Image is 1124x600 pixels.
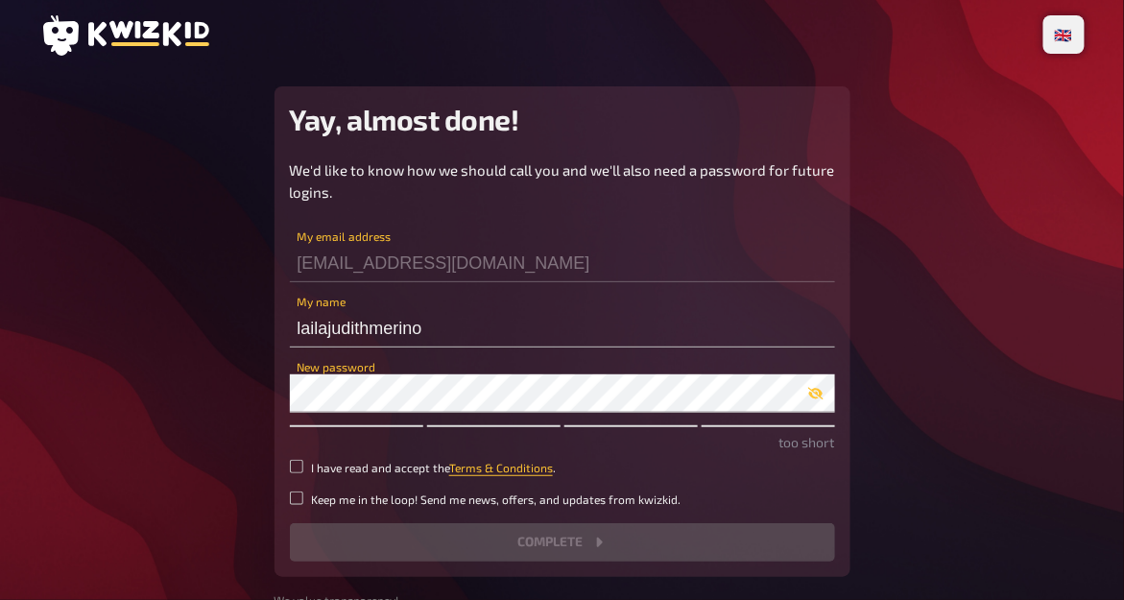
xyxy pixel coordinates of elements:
[311,460,556,476] small: I have read and accept the .
[290,309,835,348] input: My name
[311,492,681,508] small: Keep me in the loop! Send me news, offers, and updates from kwizkid.
[290,523,835,562] button: Complete
[290,432,835,452] p: too short
[449,461,553,474] a: Terms & Conditions
[290,244,835,282] input: My email address
[1047,19,1081,50] li: 🇬🇧
[290,102,835,136] h2: Yay, almost done!
[290,159,835,203] p: We'd like to know how we should call you and we'll also need a password for future logins.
